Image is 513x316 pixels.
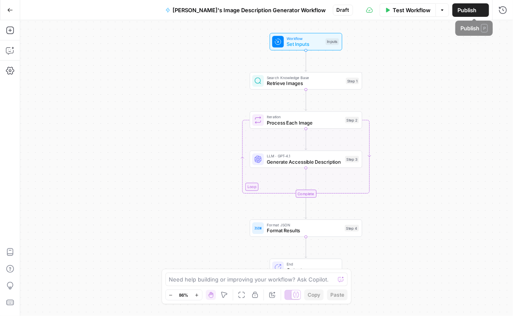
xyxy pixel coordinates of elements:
g: Edge from step_1 to step_2 [305,89,307,111]
span: Generate Accessible Description [267,158,342,165]
span: [PERSON_NAME]'s Image Description Generator Workflow [173,6,326,14]
button: [PERSON_NAME]'s Image Description Generator Workflow [160,3,331,17]
span: Iteration [267,114,342,120]
g: Edge from step_2-iteration-end to step_4 [305,197,307,219]
g: Edge from step_4 to end [305,236,307,258]
button: Publish [452,3,489,17]
span: Copy [308,291,320,299]
div: Step 3 [345,156,359,163]
div: Complete [250,190,362,198]
button: Test Workflow [380,3,436,17]
span: Test Workflow [393,6,431,14]
div: LoopIterationProcess Each ImageStep 2 [250,112,362,129]
div: LLM · GPT-4.1Generate Accessible DescriptionStep 3 [250,151,362,168]
g: Edge from start to step_1 [305,50,307,72]
g: Edge from step_2 to step_3 [305,128,307,150]
div: Step 2 [345,117,359,124]
span: Publish [457,6,476,14]
span: Paste [330,291,344,299]
span: LLM · GPT-4.1 [267,153,342,159]
span: Draft [337,6,349,14]
span: Format Results [267,227,342,234]
div: Search Knowledge BaseRetrieve ImagesStep 1 [250,72,362,90]
button: Copy [304,289,324,300]
span: Format JSON [267,222,342,228]
span: Process Each Image [267,119,342,126]
span: Output [287,266,336,274]
span: Search Knowledge Base [267,75,343,81]
div: Complete [295,190,316,198]
div: Format JSONFormat ResultsStep 4 [250,220,362,237]
div: Step 4 [345,225,359,232]
div: EndOutput [250,259,362,276]
div: Step 1 [346,77,359,84]
span: End [287,261,336,267]
span: Set Inputs [287,40,322,48]
span: Retrieve Images [267,80,343,87]
span: Workflow [287,35,322,41]
button: Paste [327,289,348,300]
div: WorkflowSet InputsInputs [250,33,362,50]
span: 86% [179,292,189,298]
div: Inputs [326,38,339,45]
